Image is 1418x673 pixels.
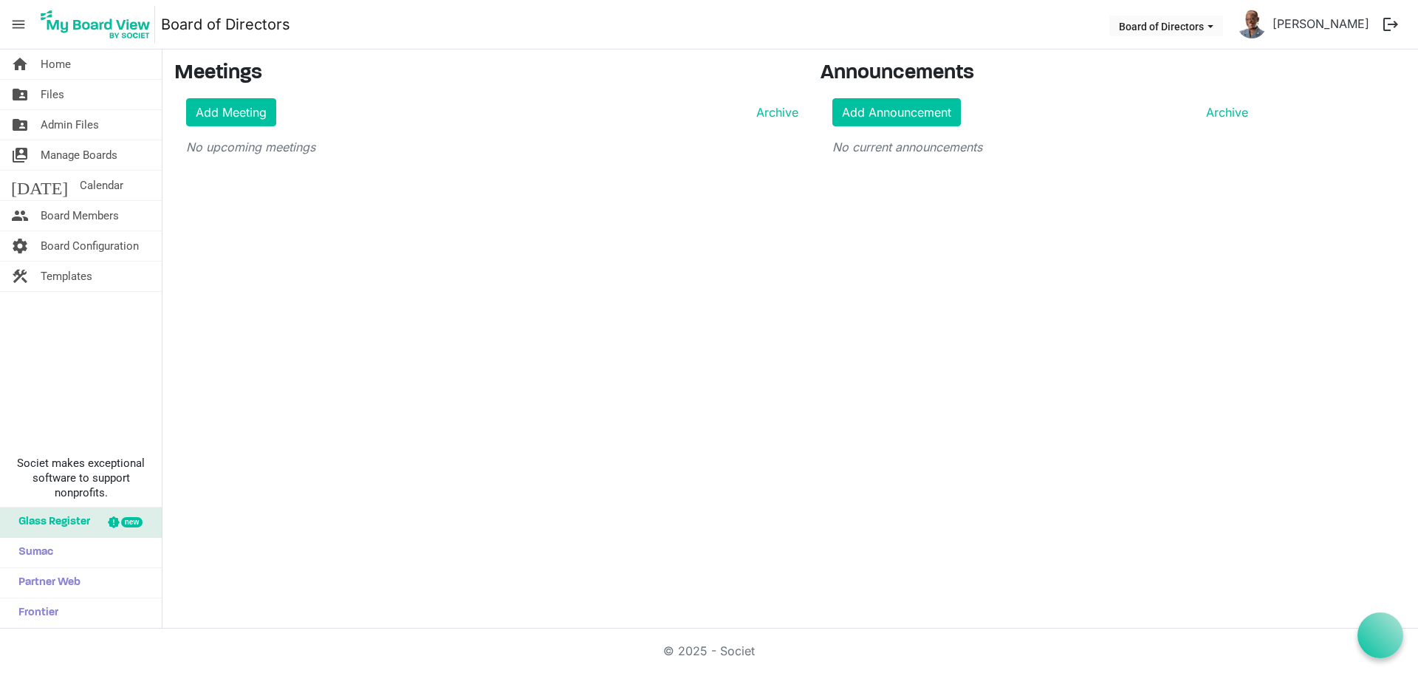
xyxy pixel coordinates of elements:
a: [PERSON_NAME] [1267,9,1375,38]
a: Add Meeting [186,98,276,126]
span: Frontier [11,598,58,628]
span: [DATE] [11,171,68,200]
span: Manage Boards [41,140,117,170]
span: people [11,201,29,230]
span: home [11,49,29,79]
span: Calendar [80,171,123,200]
a: Archive [750,103,798,121]
a: My Board View Logo [36,6,161,43]
span: folder_shared [11,110,29,140]
span: Partner Web [11,568,81,598]
div: new [121,517,143,527]
span: settings [11,231,29,261]
span: Admin Files [41,110,99,140]
p: No upcoming meetings [186,138,798,156]
span: construction [11,262,29,291]
span: switch_account [11,140,29,170]
a: Archive [1200,103,1248,121]
button: Board of Directors dropdownbutton [1109,16,1223,36]
img: s7qfB5MKwdkS9OYTWSwwxl5CWFQ1u8VKxEtO9k2uEE4UF7kKmTQz6CSALKVbR88LrDLtu5HBZSXwr9Ohy9kQtw_thumb.png [1237,9,1267,38]
span: Sumac [11,538,53,567]
span: Board Members [41,201,119,230]
img: My Board View Logo [36,6,155,43]
span: Templates [41,262,92,291]
span: folder_shared [11,80,29,109]
p: No current announcements [832,138,1248,156]
span: Glass Register [11,508,90,537]
a: Board of Directors [161,10,290,39]
h3: Announcements [821,61,1260,86]
span: Societ makes exceptional software to support nonprofits. [7,456,155,500]
span: Files [41,80,64,109]
a: © 2025 - Societ [663,643,755,658]
h3: Meetings [174,61,798,86]
span: menu [4,10,32,38]
span: Home [41,49,71,79]
a: Add Announcement [832,98,961,126]
button: logout [1375,9,1406,40]
span: Board Configuration [41,231,139,261]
